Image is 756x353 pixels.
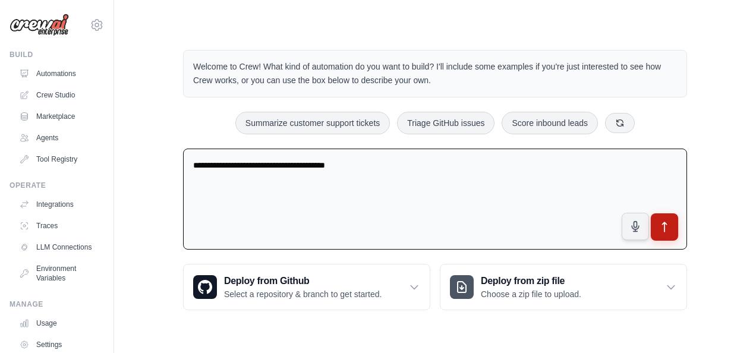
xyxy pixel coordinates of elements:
[481,288,581,300] p: Choose a zip file to upload.
[697,296,756,353] iframe: Chat Widget
[14,195,104,214] a: Integrations
[14,216,104,235] a: Traces
[481,274,581,288] h3: Deploy from zip file
[14,128,104,147] a: Agents
[14,150,104,169] a: Tool Registry
[235,112,390,134] button: Summarize customer support tickets
[397,112,494,134] button: Triage GitHub issues
[224,288,382,300] p: Select a repository & branch to get started.
[502,112,598,134] button: Score inbound leads
[14,107,104,126] a: Marketplace
[14,314,104,333] a: Usage
[10,181,104,190] div: Operate
[10,50,104,59] div: Build
[14,86,104,105] a: Crew Studio
[224,274,382,288] h3: Deploy from Github
[193,60,677,87] p: Welcome to Crew! What kind of automation do you want to build? I'll include some examples if you'...
[14,64,104,83] a: Automations
[14,259,104,288] a: Environment Variables
[10,300,104,309] div: Manage
[14,238,104,257] a: LLM Connections
[10,14,69,36] img: Logo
